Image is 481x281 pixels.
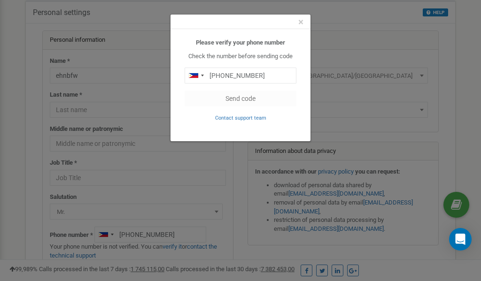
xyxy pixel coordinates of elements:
[185,68,207,83] div: Telephone country code
[215,114,266,121] a: Contact support team
[185,52,296,61] p: Check the number before sending code
[196,39,285,46] b: Please verify your phone number
[185,91,296,106] button: Send code
[185,68,296,84] input: 0905 123 4567
[298,17,303,27] button: Close
[215,115,266,121] small: Contact support team
[298,16,303,28] span: ×
[449,228,472,251] div: Open Intercom Messenger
